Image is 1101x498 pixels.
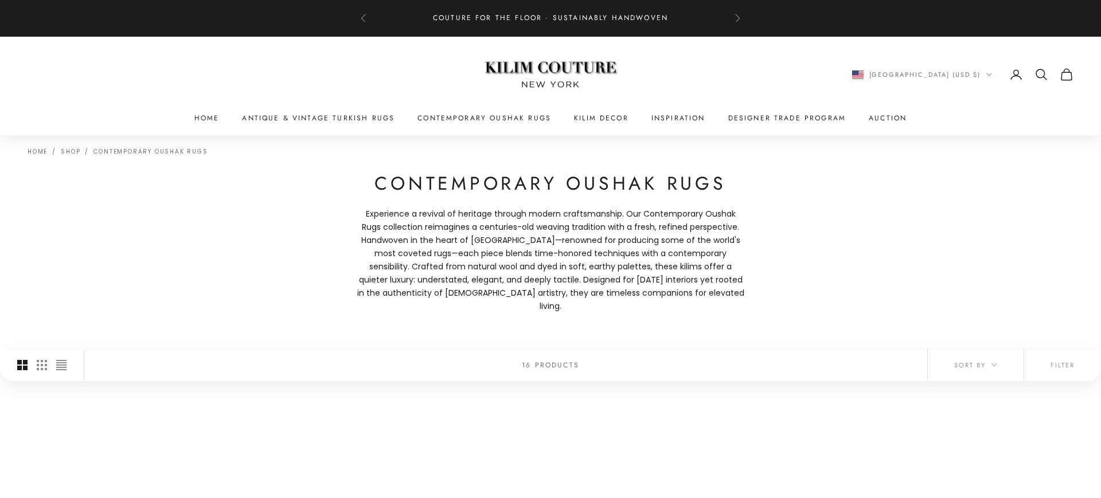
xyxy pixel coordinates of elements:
a: Inspiration [651,113,705,124]
button: Filter [1024,350,1101,381]
a: Antique & Vintage Turkish Rugs [242,113,395,124]
a: Contemporary Oushak Rugs [417,113,551,124]
button: Switch to compact product images [56,350,67,381]
p: Couture for the Floor · Sustainably Handwoven [433,13,668,24]
a: Designer Trade Program [728,113,846,124]
a: Contemporary Oushak Rugs [93,147,208,156]
nav: Secondary navigation [852,68,1074,81]
a: Auction [869,113,907,124]
button: Change country or currency [852,69,993,80]
nav: Breadcrumb [28,147,208,155]
img: Logo of Kilim Couture New York [479,48,622,102]
nav: Primary navigation [28,113,1073,124]
h1: Contemporary Oushak Rugs [356,172,745,196]
img: United States [852,70,864,79]
button: Switch to smaller product images [37,350,47,381]
a: Shop [61,147,80,156]
button: Sort by [928,350,1024,381]
a: Home [194,113,220,124]
p: Experience a revival of heritage through modern craftsmanship. Our Contemporary Oushak Rugs colle... [356,207,745,313]
span: Sort by [954,360,997,370]
summary: Kilim Decor [574,113,628,124]
button: Switch to larger product images [17,350,28,381]
span: [GEOGRAPHIC_DATA] (USD $) [869,69,981,80]
p: 16 products [522,359,579,371]
a: Home [28,147,48,156]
